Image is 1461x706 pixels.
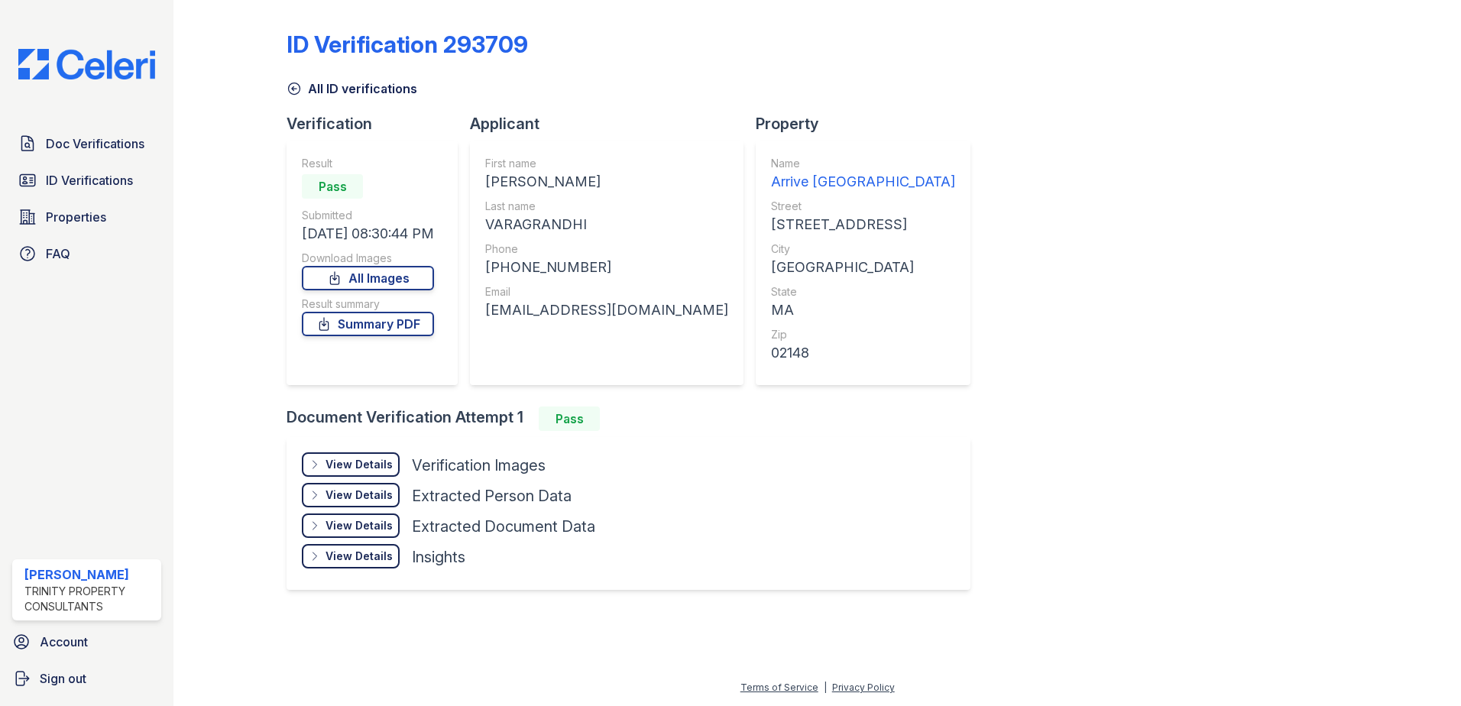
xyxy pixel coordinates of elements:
[302,156,434,171] div: Result
[771,156,955,193] a: Name Arrive [GEOGRAPHIC_DATA]
[412,455,546,476] div: Verification Images
[485,284,728,300] div: Email
[470,113,756,134] div: Applicant
[485,171,728,193] div: [PERSON_NAME]
[740,682,818,693] a: Terms of Service
[6,663,167,694] a: Sign out
[24,565,155,584] div: [PERSON_NAME]
[24,584,155,614] div: Trinity Property Consultants
[771,241,955,257] div: City
[539,406,600,431] div: Pass
[302,251,434,266] div: Download Images
[302,174,363,199] div: Pass
[771,156,955,171] div: Name
[287,79,417,98] a: All ID verifications
[824,682,827,693] div: |
[756,113,983,134] div: Property
[12,202,161,232] a: Properties
[771,214,955,235] div: [STREET_ADDRESS]
[302,312,434,336] a: Summary PDF
[485,156,728,171] div: First name
[485,300,728,321] div: [EMAIL_ADDRESS][DOMAIN_NAME]
[12,238,161,269] a: FAQ
[485,214,728,235] div: VARAGRANDHI
[326,518,393,533] div: View Details
[326,457,393,472] div: View Details
[485,241,728,257] div: Phone
[326,487,393,503] div: View Details
[46,134,144,153] span: Doc Verifications
[412,516,595,537] div: Extracted Document Data
[771,284,955,300] div: State
[12,128,161,159] a: Doc Verifications
[46,208,106,226] span: Properties
[771,342,955,364] div: 02148
[40,669,86,688] span: Sign out
[326,549,393,564] div: View Details
[771,300,955,321] div: MA
[771,327,955,342] div: Zip
[46,245,70,263] span: FAQ
[485,257,728,278] div: [PHONE_NUMBER]
[771,171,955,193] div: Arrive [GEOGRAPHIC_DATA]
[832,682,895,693] a: Privacy Policy
[287,113,470,134] div: Verification
[485,199,728,214] div: Last name
[302,296,434,312] div: Result summary
[6,49,167,79] img: CE_Logo_Blue-a8612792a0a2168367f1c8372b55b34899dd931a85d93a1a3d3e32e68fde9ad4.png
[412,485,572,507] div: Extracted Person Data
[46,171,133,189] span: ID Verifications
[302,223,434,245] div: [DATE] 08:30:44 PM
[287,406,983,431] div: Document Verification Attempt 1
[12,165,161,196] a: ID Verifications
[287,31,528,58] div: ID Verification 293709
[771,257,955,278] div: [GEOGRAPHIC_DATA]
[40,633,88,651] span: Account
[302,266,434,290] a: All Images
[6,627,167,657] a: Account
[302,208,434,223] div: Submitted
[412,546,465,568] div: Insights
[771,199,955,214] div: Street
